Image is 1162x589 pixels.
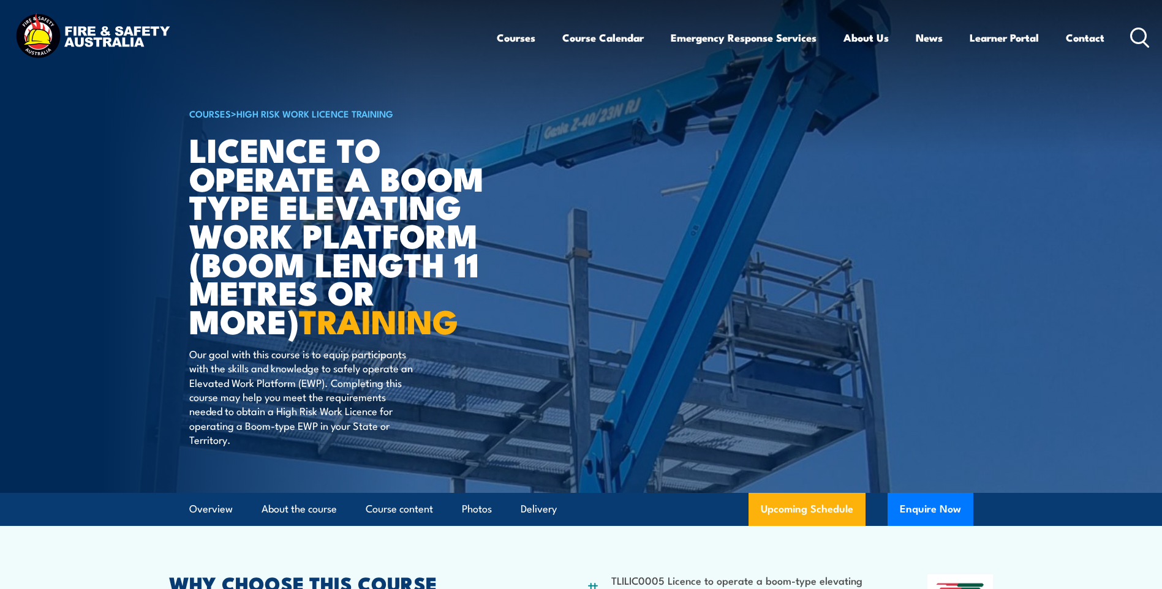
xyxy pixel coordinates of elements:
button: Enquire Now [888,493,973,526]
a: Delivery [521,493,557,525]
strong: TRAINING [299,294,458,345]
a: About the course [262,493,337,525]
a: Courses [497,21,535,54]
a: Photos [462,493,492,525]
a: Upcoming Schedule [749,493,866,526]
a: COURSES [189,107,231,120]
h6: > [189,106,492,121]
a: Emergency Response Services [671,21,817,54]
a: High Risk Work Licence Training [236,107,393,120]
a: Learner Portal [970,21,1039,54]
h1: Licence to operate a boom type elevating work platform (boom length 11 metres or more) [189,135,492,335]
a: News [916,21,943,54]
a: Course Calendar [562,21,644,54]
a: Overview [189,493,233,525]
a: About Us [843,21,889,54]
a: Course content [366,493,433,525]
p: Our goal with this course is to equip participants with the skills and knowledge to safely operat... [189,347,413,447]
a: Contact [1066,21,1104,54]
